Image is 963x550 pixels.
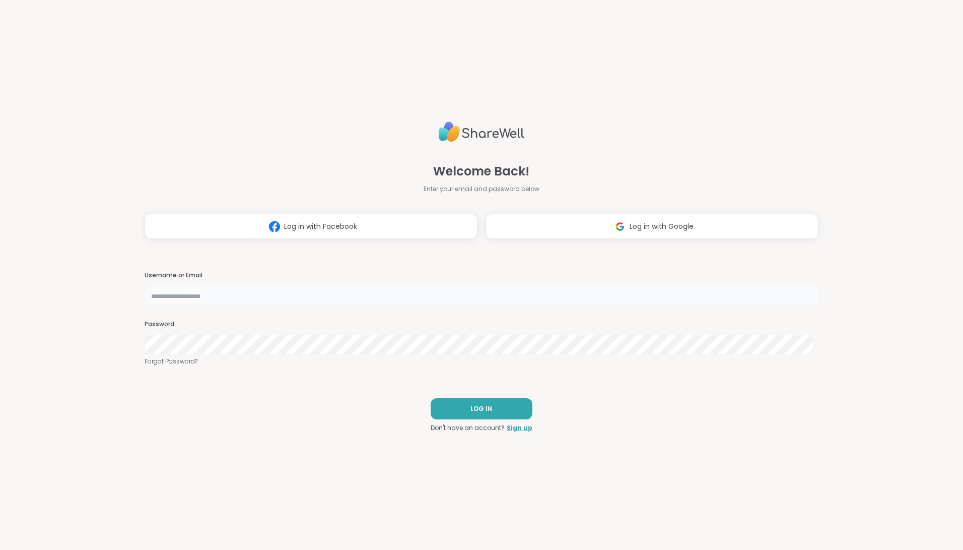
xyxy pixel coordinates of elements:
h3: Username or Email [145,271,818,280]
span: Log in with Facebook [284,221,357,232]
span: Welcome Back! [433,162,529,180]
span: Enter your email and password below [424,185,539,194]
span: LOG IN [470,404,492,413]
button: Log in with Google [486,214,818,239]
a: Forgot Password? [145,357,818,366]
img: ShareWell Logomark [265,217,284,236]
img: ShareWell Logo [439,117,524,146]
img: ShareWell Logomark [610,217,630,236]
button: LOG IN [431,398,532,419]
span: Don't have an account? [431,423,505,433]
button: Log in with Facebook [145,214,477,239]
h3: Password [145,320,818,329]
a: Sign up [507,423,532,433]
span: Log in with Google [630,221,694,232]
